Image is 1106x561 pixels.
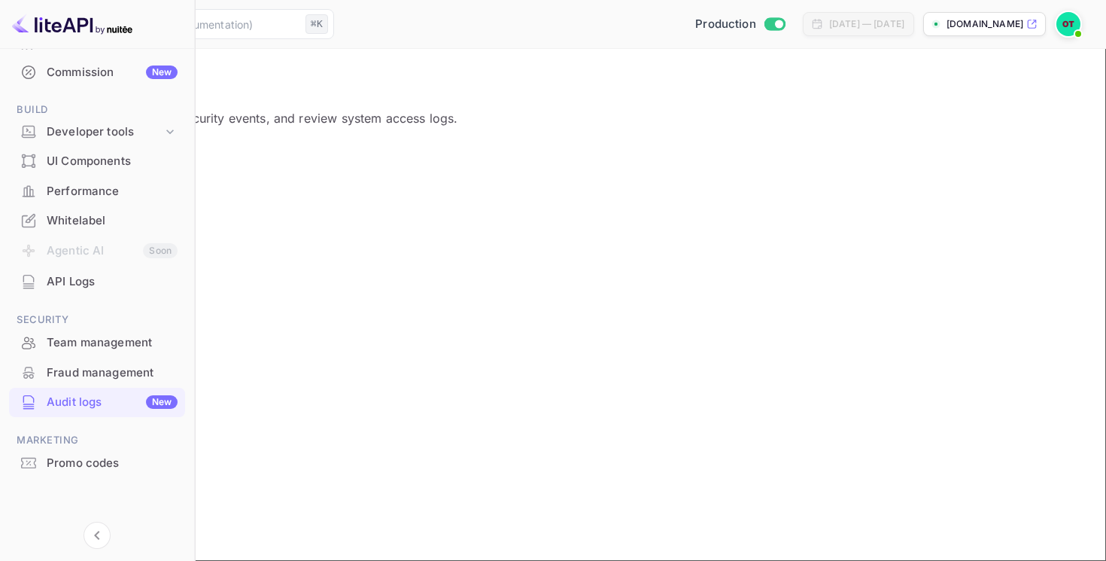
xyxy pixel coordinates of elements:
a: Fraud management [9,358,185,386]
div: [DATE] — [DATE] [829,17,904,31]
span: Security [9,312,185,328]
div: UI Components [47,153,178,170]
a: Team management [9,328,185,356]
a: Performance [9,177,185,205]
div: UI Components [9,147,185,176]
div: Promo codes [47,455,178,472]
div: Promo codes [9,449,185,478]
div: Performance [9,177,185,206]
div: Audit logs [47,394,178,411]
div: Performance [47,183,178,200]
a: Audit logsNew [9,388,185,416]
div: New [146,66,178,79]
div: API Logs [47,273,178,291]
div: Developer tools [47,123,163,141]
div: Team management [9,328,185,358]
div: Audit logsNew [9,388,185,417]
div: Whitelabel [47,212,178,230]
a: API Logs [9,267,185,295]
div: Whitelabel [9,206,185,236]
div: API Logs [9,267,185,297]
button: Collapse navigation [84,522,111,549]
a: Promo codes [9,449,185,477]
div: Commission [47,64,178,81]
p: [DOMAIN_NAME] [946,17,1023,31]
span: Build [9,102,185,118]
a: CommissionNew [9,58,185,86]
p: Audit logs [21,79,1085,97]
span: Production [695,16,756,33]
img: Oussama Tali [1056,12,1080,36]
a: Earnings [9,28,185,56]
div: ⌘K [305,14,328,34]
div: Fraud management [9,358,185,388]
div: New [146,395,178,409]
p: Monitor user activity, track security events, and review system access logs. [21,109,1085,127]
div: Fraud management [47,364,178,382]
div: Team management [47,334,178,352]
span: Marketing [9,432,185,449]
div: CommissionNew [9,58,185,87]
div: Switch to Sandbox mode [689,16,791,33]
a: UI Components [9,147,185,175]
div: Developer tools [9,119,185,145]
img: LiteAPI logo [12,12,132,36]
a: Whitelabel [9,206,185,234]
